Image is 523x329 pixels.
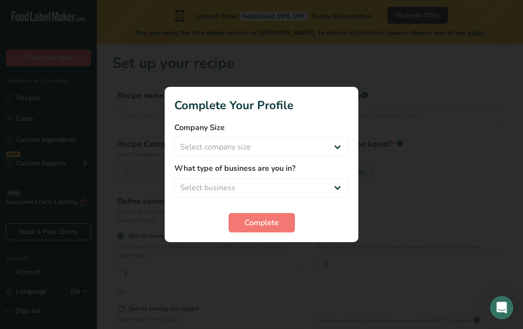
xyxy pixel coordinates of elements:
h1: Complete Your Profile [174,97,349,114]
label: What type of business are you in? [174,163,349,174]
button: Complete [229,213,295,232]
label: Company Size [174,122,349,133]
div: Open Intercom Messenger [490,296,513,319]
span: Complete [245,217,279,229]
